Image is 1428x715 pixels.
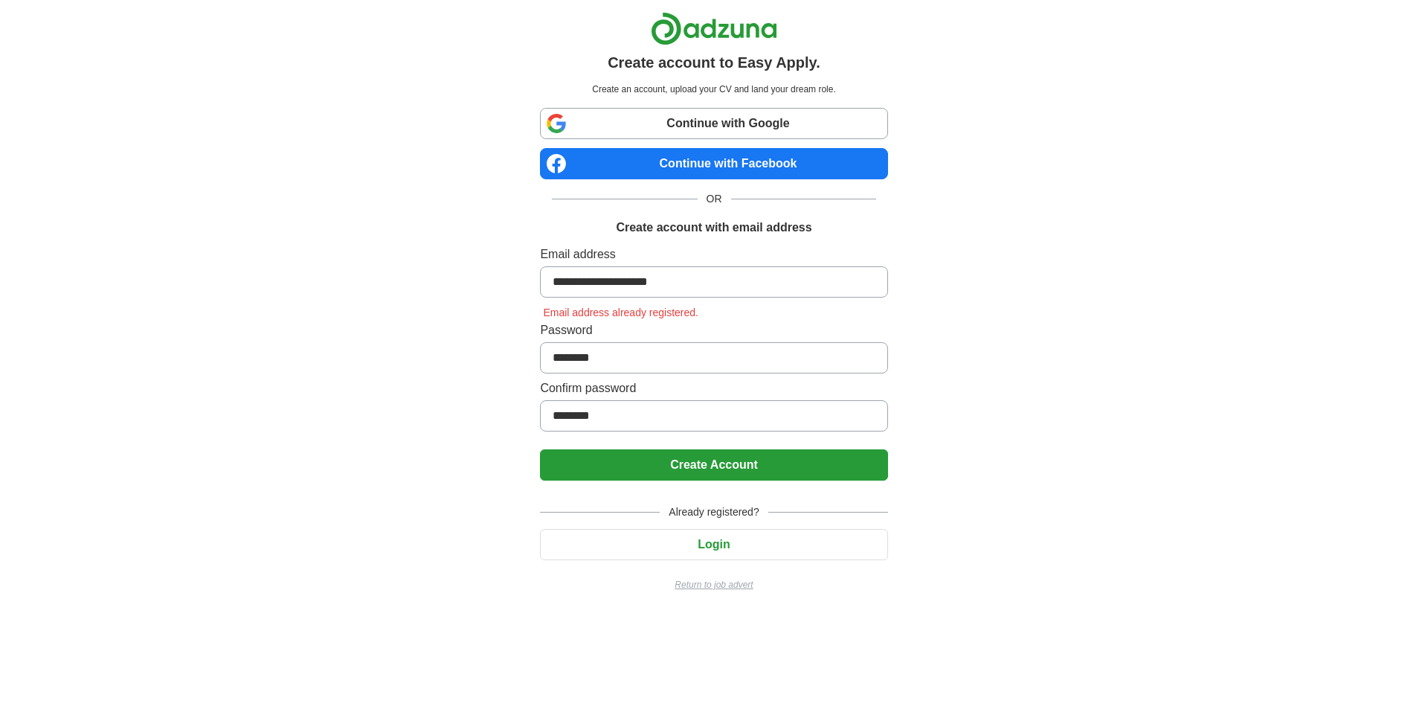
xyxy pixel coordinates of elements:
img: Adzuna logo [651,12,777,45]
button: Create Account [540,449,887,481]
a: Login [540,538,887,551]
span: Email address already registered. [540,307,701,318]
p: Create an account, upload your CV and land your dream role. [543,83,884,96]
label: Password [540,321,887,339]
a: Continue with Google [540,108,887,139]
span: OR [698,191,731,207]
a: Return to job advert [540,578,887,591]
button: Login [540,529,887,560]
label: Confirm password [540,379,887,397]
span: Already registered? [660,504,768,520]
h1: Create account with email address [616,219,811,237]
h1: Create account to Easy Apply. [608,51,820,74]
label: Email address [540,246,887,263]
a: Continue with Facebook [540,148,887,179]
